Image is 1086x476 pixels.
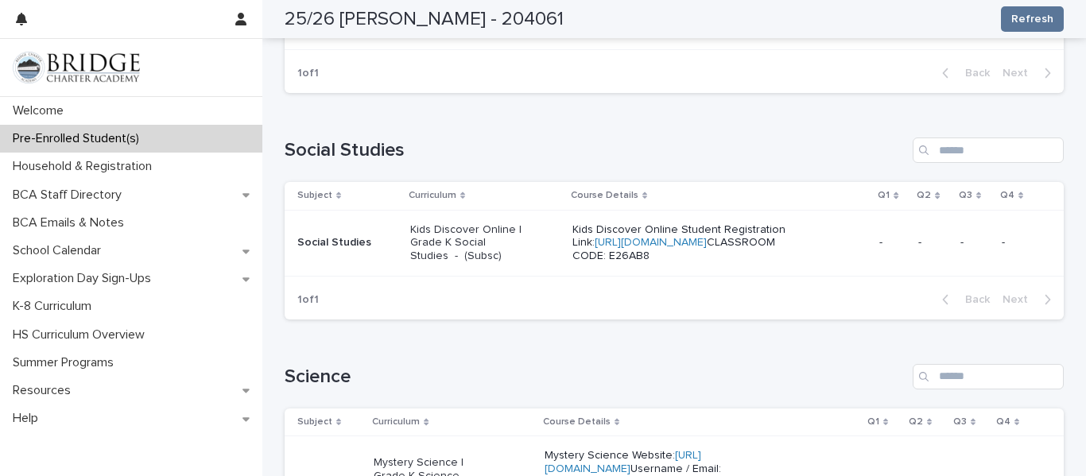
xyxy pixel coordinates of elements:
[285,54,332,93] p: 1 of 1
[543,413,611,431] p: Course Details
[878,187,890,204] p: Q1
[285,139,906,162] h1: Social Studies
[996,413,1010,431] p: Q4
[1000,187,1014,204] p: Q4
[996,66,1064,80] button: Next
[6,188,134,203] p: BCA Staff Directory
[960,236,989,250] p: -
[571,187,638,204] p: Course Details
[909,413,923,431] p: Q2
[285,8,564,31] h2: 25/26 [PERSON_NAME] - 204061
[6,411,51,426] p: Help
[6,327,157,342] p: HS Curriculum Overview
[879,236,906,250] p: -
[929,66,996,80] button: Back
[918,236,948,250] p: -
[285,281,332,319] p: 1 of 1
[285,210,1064,276] tr: Social StudiesKids Discover Online | Grade K Social Studies - (Subsc)Kids Discover Online Student...
[6,159,165,174] p: Household & Registration
[572,223,800,263] p: Kids Discover Online Student Registration Link: CLASSROOM CODE: E26AB8
[410,223,524,263] p: Kids Discover Online | Grade K Social Studies - (Subsc)
[959,187,972,204] p: Q3
[1003,68,1038,79] span: Next
[1011,11,1053,27] span: Refresh
[1002,236,1038,250] p: -
[297,413,332,431] p: Subject
[917,187,931,204] p: Q2
[285,366,906,389] h1: Science
[913,137,1064,163] input: Search
[595,237,707,248] a: [URL][DOMAIN_NAME]
[956,68,990,79] span: Back
[6,103,76,118] p: Welcome
[13,52,140,83] img: V1C1m3IdTEidaUdm9Hs0
[1003,294,1038,305] span: Next
[953,413,967,431] p: Q3
[929,292,996,307] button: Back
[6,131,152,146] p: Pre-Enrolled Student(s)
[6,271,164,286] p: Exploration Day Sign-Ups
[913,364,1064,389] input: Search
[956,294,990,305] span: Back
[6,355,126,370] p: Summer Programs
[6,299,104,314] p: K-8 Curriculum
[409,187,456,204] p: Curriculum
[6,243,114,258] p: School Calendar
[372,413,420,431] p: Curriculum
[6,215,137,230] p: BCA Emails & Notes
[6,383,83,398] p: Resources
[1001,6,1064,32] button: Refresh
[996,292,1064,307] button: Next
[297,236,398,250] p: Social Studies
[867,413,879,431] p: Q1
[297,187,332,204] p: Subject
